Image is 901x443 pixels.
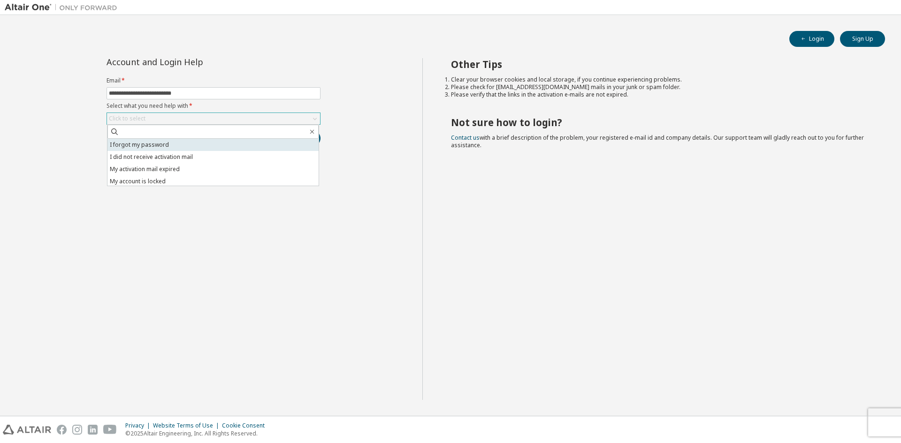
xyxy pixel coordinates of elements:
[222,422,270,429] div: Cookie Consent
[451,134,480,142] a: Contact us
[57,425,67,435] img: facebook.svg
[107,102,321,110] label: Select what you need help with
[107,58,278,66] div: Account and Login Help
[451,134,864,149] span: with a brief description of the problem, your registered e-mail id and company details. Our suppo...
[88,425,98,435] img: linkedin.svg
[451,116,869,128] h2: Not sure how to login?
[5,3,122,12] img: Altair One
[125,422,153,429] div: Privacy
[103,425,117,435] img: youtube.svg
[451,91,869,98] li: Please verify that the links in the activation e-mails are not expired.
[109,115,145,122] div: Click to select
[125,429,270,437] p: © 2025 Altair Engineering, Inc. All Rights Reserved.
[72,425,82,435] img: instagram.svg
[451,76,869,83] li: Clear your browser cookies and local storage, if you continue experiencing problems.
[789,31,834,47] button: Login
[451,83,869,91] li: Please check for [EMAIL_ADDRESS][DOMAIN_NAME] mails in your junk or spam folder.
[3,425,51,435] img: altair_logo.svg
[153,422,222,429] div: Website Terms of Use
[107,139,319,151] li: I forgot my password
[107,113,320,124] div: Click to select
[840,31,885,47] button: Sign Up
[107,77,321,84] label: Email
[451,58,869,70] h2: Other Tips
